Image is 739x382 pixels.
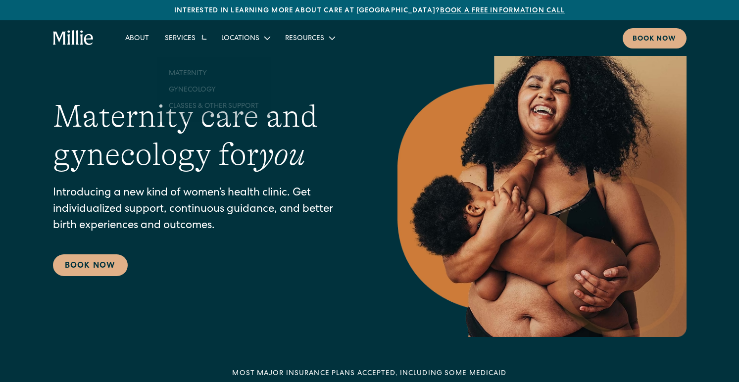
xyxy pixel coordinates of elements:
div: MOST MAJOR INSURANCE PLANS ACCEPTED, INCLUDING some MEDICAID [232,369,506,379]
a: About [117,30,157,46]
div: Locations [213,30,277,46]
h1: Maternity care and gynecology for [53,97,358,174]
a: home [53,30,94,46]
div: Book now [633,34,677,45]
a: Book now [623,28,687,48]
nav: Services [157,57,271,122]
a: Book Now [53,254,128,276]
div: Resources [285,34,324,44]
div: Services [157,30,213,46]
img: Smiling mother with her baby in arms, celebrating body positivity and the nurturing bond of postp... [397,37,687,337]
p: Introducing a new kind of women’s health clinic. Get individualized support, continuous guidance,... [53,186,358,235]
div: Locations [221,34,259,44]
a: Classes & Other Support [161,97,267,114]
a: Gynecology [161,81,267,97]
div: Services [165,34,196,44]
div: Resources [277,30,342,46]
a: Maternity [161,65,267,81]
a: Book a free information call [440,7,565,14]
em: you [259,137,305,172]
